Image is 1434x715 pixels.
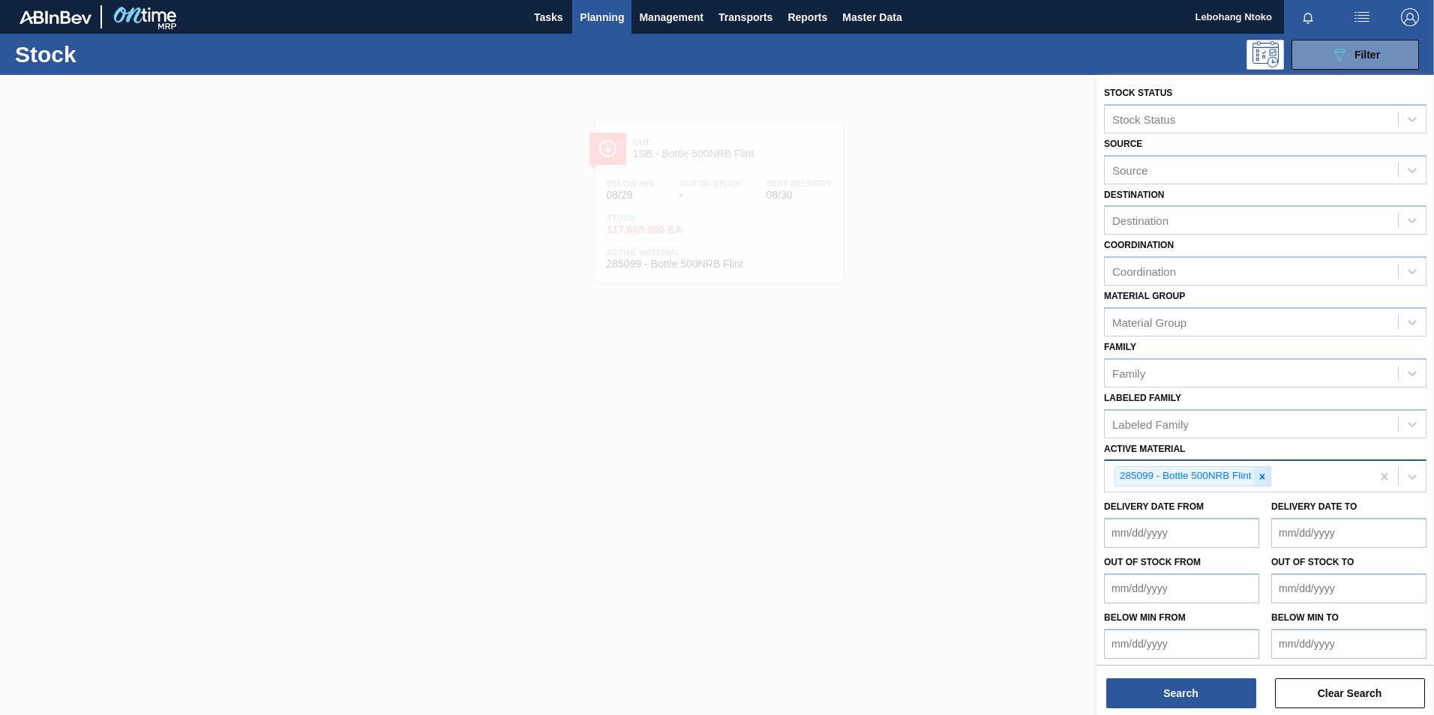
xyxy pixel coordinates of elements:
input: mm/dd/yyyy [1104,629,1259,659]
input: mm/dd/yyyy [1271,573,1426,603]
input: mm/dd/yyyy [1271,518,1426,548]
span: Reports [787,8,827,26]
div: Programming: no user selected [1246,40,1284,70]
span: Filter [1354,49,1380,61]
div: Coordination [1112,265,1176,278]
img: userActions [1353,8,1371,26]
label: Source [1104,139,1142,149]
label: Delivery Date to [1271,501,1357,512]
span: Tasks [532,8,565,26]
span: Planning [580,8,624,26]
div: Stock Status [1112,112,1175,125]
label: Family [1104,342,1136,352]
img: Logout [1401,8,1419,26]
label: Out of Stock from [1104,557,1201,567]
label: Delivery Date from [1104,501,1204,512]
label: Coordination [1104,240,1174,250]
div: Destination [1112,214,1168,227]
label: Stock Status [1104,88,1172,98]
img: TNhmsLtSVTkK8tSr43FrP2fwEKptu5GPRR3wAAAABJRU5ErkJggg== [19,10,91,24]
input: mm/dd/yyyy [1104,518,1259,548]
div: Material Group [1112,316,1186,328]
label: Below Min to [1271,612,1339,623]
label: Destination [1104,190,1164,200]
label: Below Min from [1104,612,1186,623]
label: Out of Stock to [1271,557,1354,567]
label: Active Material [1104,444,1185,454]
h1: Stock [15,46,239,63]
label: Labeled Family [1104,393,1181,403]
label: Material Group [1104,291,1185,301]
div: Source [1112,163,1148,176]
span: Management [639,8,703,26]
input: mm/dd/yyyy [1104,573,1259,603]
div: 285099 - Bottle 500NRB Flint [1115,467,1254,486]
span: Master Data [842,8,901,26]
input: mm/dd/yyyy [1271,629,1426,659]
div: Labeled Family [1112,417,1189,430]
button: Filter [1291,40,1419,70]
div: Family [1112,366,1145,379]
button: Notifications [1284,7,1332,28]
span: Transports [718,8,772,26]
